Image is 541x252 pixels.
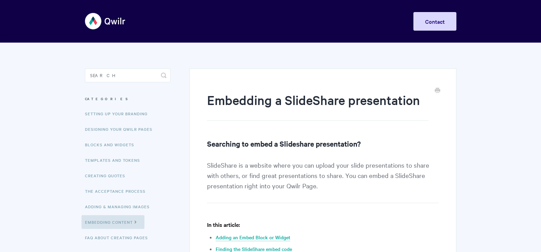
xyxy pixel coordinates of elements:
[435,87,440,95] a: Print this Article
[85,69,171,82] input: Search
[85,184,151,198] a: The Acceptance Process
[85,8,126,34] img: Qwilr Help Center
[85,107,153,120] a: Setting up your Branding
[207,91,428,121] h1: Embedding a SlideShare presentation
[85,200,155,213] a: Adding & Managing Images
[85,138,139,151] a: Blocks and Widgets
[413,12,456,31] a: Contact
[85,93,171,105] h3: Categories
[82,215,144,229] a: Embedding Content
[216,234,290,241] a: Adding an Embed Block or Widget
[85,122,158,136] a: Designing Your Qwilr Pages
[207,220,439,229] h4: In this article:
[207,138,439,149] h2: Searching to embed a Slideshare presentation?
[85,231,153,244] a: FAQ About Creating Pages
[207,160,439,203] p: SlideShare is a website where you can upload your slide presentations to share with others, or fi...
[85,169,130,182] a: Creating Quotes
[85,153,145,167] a: Templates and Tokens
